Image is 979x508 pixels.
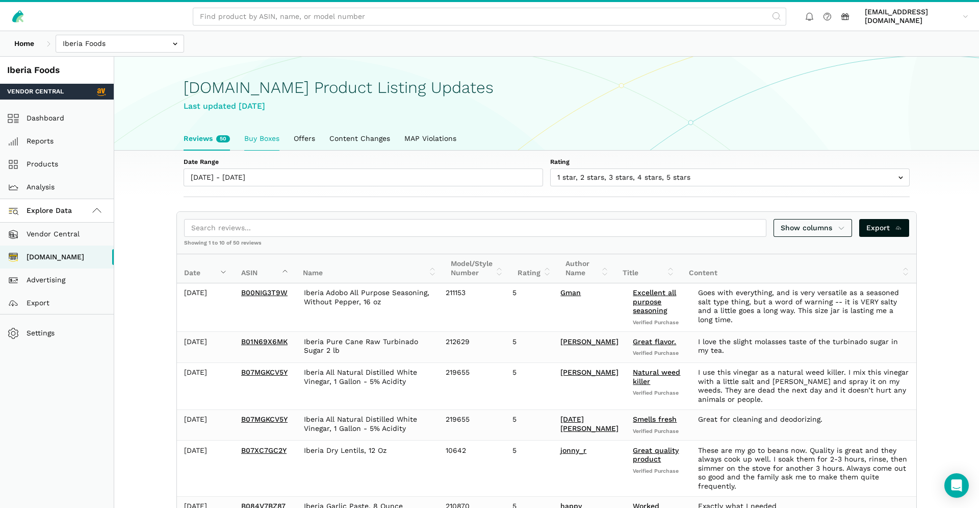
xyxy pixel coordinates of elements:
td: Iberia All Natural Distilled White Vinegar, 1 Gallon - 5% Acidity [297,409,439,441]
td: Iberia Dry Lentils, 12 Oz [297,441,439,497]
a: B01N69X6MK [241,337,288,346]
a: jonny_r [560,446,586,454]
th: Rating: activate to sort column ascending [510,254,558,283]
td: 219655 [439,362,505,409]
a: [PERSON_NAME] [560,337,619,346]
div: Open Intercom Messenger [944,473,969,498]
a: Natural weed killer [633,368,680,385]
a: [EMAIL_ADDRESS][DOMAIN_NAME] [861,6,972,27]
a: Great quality product [633,446,679,464]
div: Great for cleaning and deodorizing. [698,415,909,424]
td: 211153 [439,283,505,332]
a: Great flavor. [633,337,676,346]
label: Rating [550,158,910,167]
a: Content Changes [322,127,397,151]
div: Showing 1 to 10 of 50 reviews [177,239,916,254]
a: B00NIG3T9W [241,288,288,297]
th: Title: activate to sort column ascending [615,254,681,283]
a: Smells fresh [633,415,677,423]
td: 5 [505,441,553,497]
div: Goes with everything, and is very versatile as a seasoned salt type thing, but a word of warning ... [698,288,909,324]
td: Iberia All Natural Distilled White Vinegar, 1 Gallon - 5% Acidity [297,362,439,409]
td: 10642 [439,441,505,497]
span: Vendor Central [7,87,64,96]
td: [DATE] [177,441,234,497]
a: B07MGKCV5Y [241,415,288,423]
a: Export [859,219,910,237]
h1: [DOMAIN_NAME] Product Listing Updates [184,79,910,96]
th: Model/Style Number: activate to sort column ascending [444,254,510,283]
a: Show columns [774,219,852,237]
span: Explore Data [11,205,72,217]
a: Home [7,35,41,53]
td: 5 [505,283,553,332]
input: Search reviews... [184,219,766,237]
input: Iberia Foods [56,35,184,53]
th: Name: activate to sort column ascending [296,254,443,283]
span: [EMAIL_ADDRESS][DOMAIN_NAME] [865,8,959,26]
td: [DATE] [177,409,234,441]
th: Date: activate to sort column ascending [177,254,234,283]
a: Buy Boxes [237,127,287,151]
span: Verified Purchase [633,319,684,326]
div: I love the slight molasses taste of the turbinado sugar in my tea. [698,337,909,355]
span: Export [866,223,903,233]
a: Offers [287,127,322,151]
td: 219655 [439,409,505,441]
div: I use this vinegar as a natural weed killer. I mix this vinegar with a little salt and [PERSON_NA... [698,368,909,404]
td: 5 [505,362,553,409]
span: Show columns [781,223,845,233]
span: Verified Purchase [633,428,684,435]
a: [DATE][PERSON_NAME] [560,415,619,432]
input: 1 star, 2 stars, 3 stars, 4 stars, 5 stars [550,168,910,186]
td: 5 [505,409,553,441]
label: Date Range [184,158,543,167]
span: Verified Purchase [633,390,684,397]
th: ASIN: activate to sort column ascending [234,254,296,283]
td: [DATE] [177,332,234,363]
td: Iberia Pure Cane Raw Turbinado Sugar 2 lb [297,332,439,363]
a: Reviews50 [176,127,237,151]
a: Gman [560,288,581,297]
a: Excellent all purpose seasoning [633,288,676,315]
th: Author Name: activate to sort column ascending [558,254,616,283]
span: Verified Purchase [633,350,684,357]
td: 5 [505,332,553,363]
a: [PERSON_NAME] [560,368,619,376]
span: Verified Purchase [633,468,684,475]
a: B07MGKCV5Y [241,368,288,376]
div: Last updated [DATE] [184,100,910,113]
div: These are my go to beans now. Quality is great and they always cook up well. I soak them for 2-3 ... [698,446,909,491]
td: 212629 [439,332,505,363]
td: Iberia Adobo All Purpose Seasoning, Without Pepper, 16 oz [297,283,439,332]
a: B07XC7GC2Y [241,446,287,454]
td: [DATE] [177,283,234,332]
div: Iberia Foods [7,64,107,77]
td: [DATE] [177,362,234,409]
a: MAP Violations [397,127,463,151]
th: Content: activate to sort column ascending [682,254,916,283]
span: New reviews in the last week [216,135,230,142]
input: Find product by ASIN, name, or model number [193,8,786,26]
